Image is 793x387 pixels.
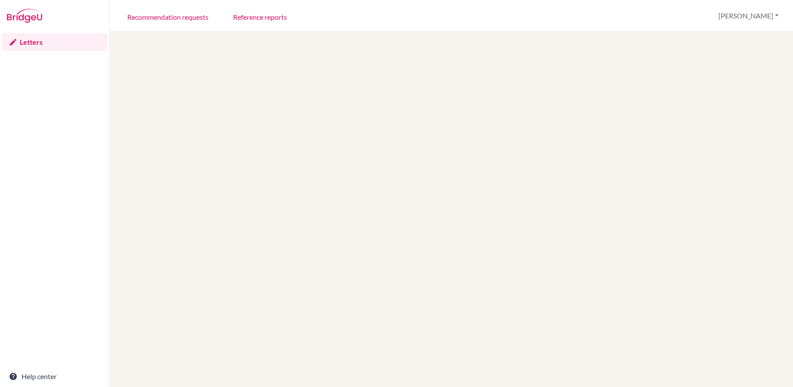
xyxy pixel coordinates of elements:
button: [PERSON_NAME] [714,7,782,24]
a: Letters [2,33,108,51]
a: Help center [2,368,108,385]
a: Reference reports [226,1,294,32]
a: Recommendation requests [120,1,215,32]
img: Bridge-U [7,9,42,23]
